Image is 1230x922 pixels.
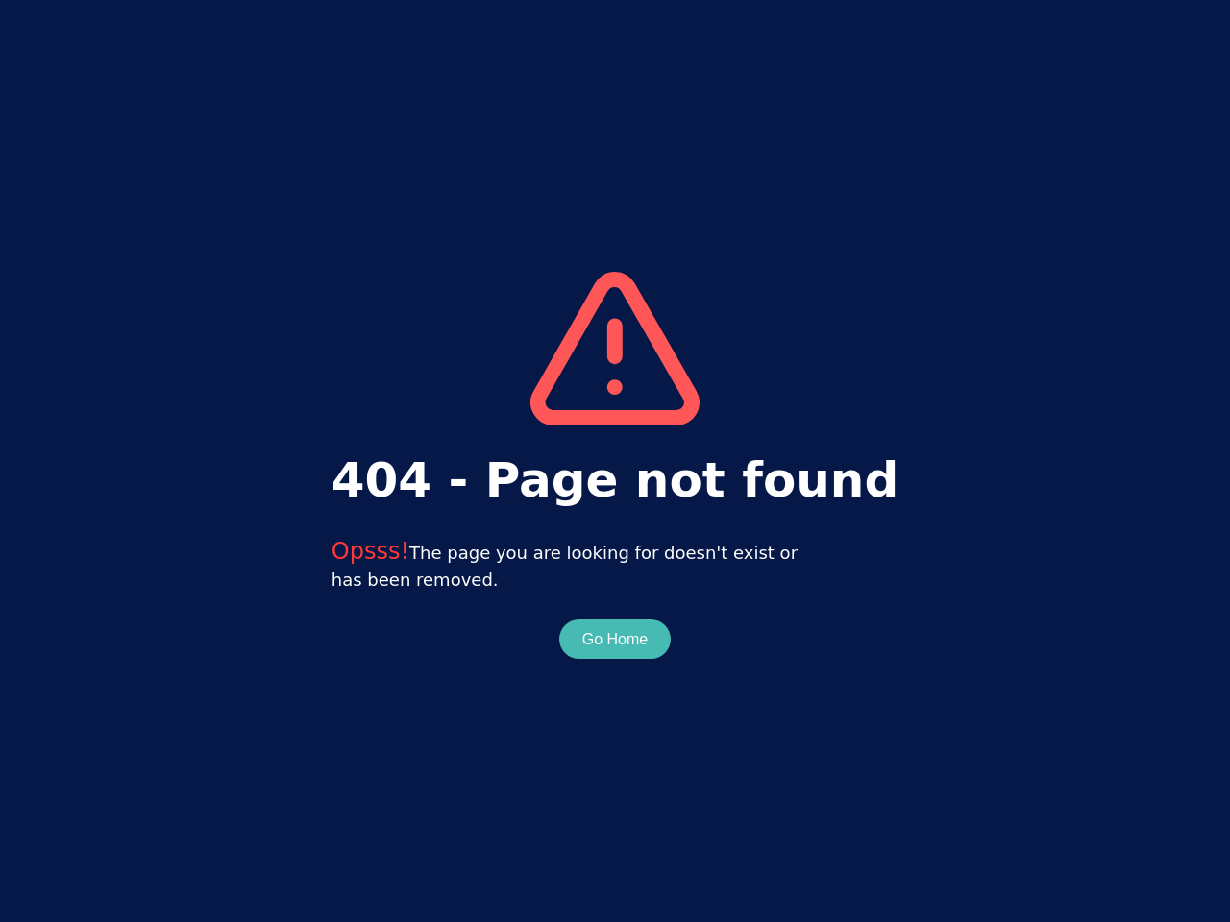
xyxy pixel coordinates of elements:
[559,630,671,648] a: Go Home
[530,272,699,425] img: svg%3e
[332,445,898,517] h1: 404 - Page not found
[332,536,898,594] p: The page you are looking for doesn't exist or has been removed.
[582,628,648,651] button: Go Home
[332,538,409,565] span: Opsss!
